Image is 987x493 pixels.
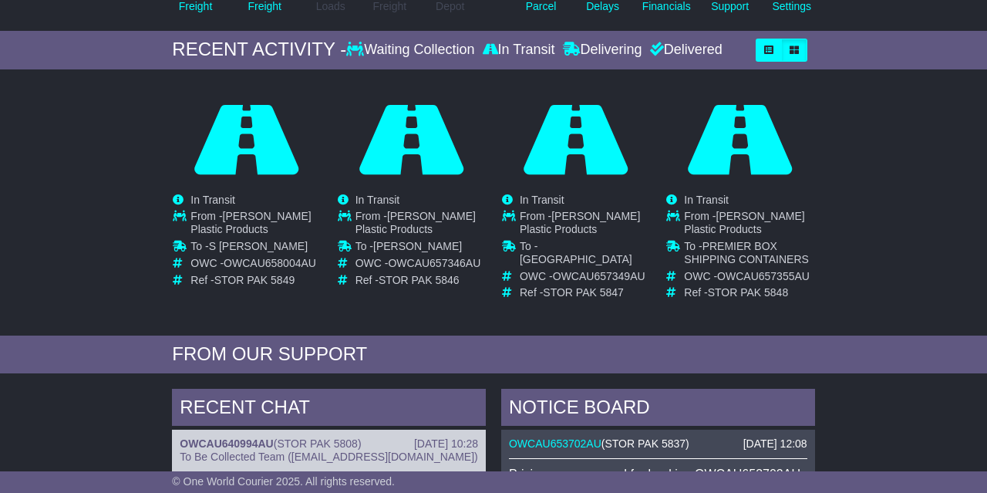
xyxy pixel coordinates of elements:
[346,42,478,59] div: Waiting Collection
[172,343,814,366] div: FROM OUR SUPPORT
[355,240,485,257] td: To -
[224,257,316,269] span: OWCAU658004AU
[214,274,295,286] span: STOR PAK 5849
[209,240,308,252] span: S [PERSON_NAME]
[509,437,807,451] div: ( )
[190,210,311,235] span: [PERSON_NAME] Plastic Products
[605,437,686,450] span: STOR PAK 5837
[684,210,814,240] td: From -
[684,270,814,287] td: OWC -
[684,240,809,265] span: PREMIER BOX SHIPPING CONTAINERS
[520,194,564,206] span: In Transit
[520,286,649,299] td: Ref -
[355,274,485,287] td: Ref -
[355,257,485,274] td: OWC -
[559,42,646,59] div: Delivering
[180,451,477,463] span: To Be Collected Team ([EMAIL_ADDRESS][DOMAIN_NAME])
[355,194,400,206] span: In Transit
[553,270,645,282] span: OWCAU657349AU
[414,437,478,451] div: [DATE] 10:28
[708,286,789,299] span: STOR PAK 5848
[388,257,480,269] span: OWCAU657346AU
[520,240,649,270] td: To -
[684,240,814,270] td: To -
[190,274,320,287] td: Ref -
[509,467,807,481] p: Pricing was approved for booking OWCAU653702AU.
[520,270,649,287] td: OWC -
[520,253,632,265] span: [GEOGRAPHIC_DATA]
[180,437,478,451] div: ( )
[277,437,358,450] span: STOR PAK 5808
[684,210,804,235] span: [PERSON_NAME] Plastic Products
[501,389,815,431] div: NOTICE BOARD
[190,257,320,274] td: OWC -
[190,194,235,206] span: In Transit
[520,210,640,235] span: [PERSON_NAME] Plastic Products
[172,39,346,61] div: RECENT ACTIVITY -
[373,240,462,252] span: [PERSON_NAME]
[180,437,273,450] a: OWCAU640994AU
[509,437,601,450] a: OWCAU653702AU
[190,210,320,240] td: From -
[743,437,807,451] div: [DATE] 12:08
[646,42,723,59] div: Delivered
[355,210,476,235] span: [PERSON_NAME] Plastic Products
[355,210,485,240] td: From -
[379,274,460,286] span: STOR PAK 5846
[172,475,395,488] span: © One World Courier 2025. All rights reserved.
[190,240,320,257] td: To -
[717,270,810,282] span: OWCAU657355AU
[684,194,729,206] span: In Transit
[684,286,814,299] td: Ref -
[172,389,486,431] div: RECENT CHAT
[479,42,559,59] div: In Transit
[543,286,624,299] span: STOR PAK 5847
[520,210,649,240] td: From -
